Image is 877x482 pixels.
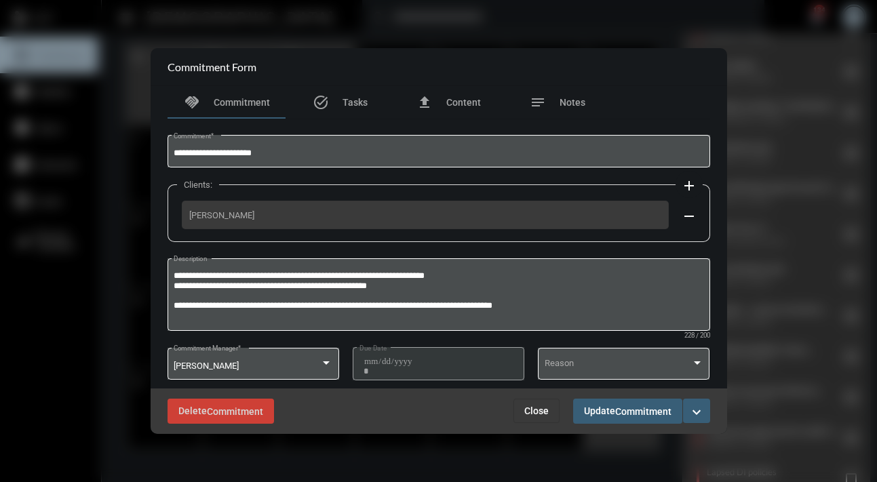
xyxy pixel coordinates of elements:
[178,405,263,416] span: Delete
[513,399,560,423] button: Close
[177,180,219,190] label: Clients:
[573,399,682,424] button: UpdateCommitment
[214,97,270,108] span: Commitment
[560,97,585,108] span: Notes
[446,97,481,108] span: Content
[343,97,368,108] span: Tasks
[207,406,263,417] span: Commitment
[189,210,661,220] span: [PERSON_NAME]
[584,405,671,416] span: Update
[416,94,433,111] mat-icon: file_upload
[524,405,549,416] span: Close
[184,94,200,111] mat-icon: handshake
[530,94,546,111] mat-icon: notes
[168,60,256,73] h2: Commitment Form
[684,332,710,340] mat-hint: 228 / 200
[681,208,697,224] mat-icon: remove
[174,361,239,371] span: [PERSON_NAME]
[615,406,671,417] span: Commitment
[313,94,329,111] mat-icon: task_alt
[168,399,274,424] button: DeleteCommitment
[688,404,705,420] mat-icon: expand_more
[681,178,697,194] mat-icon: add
